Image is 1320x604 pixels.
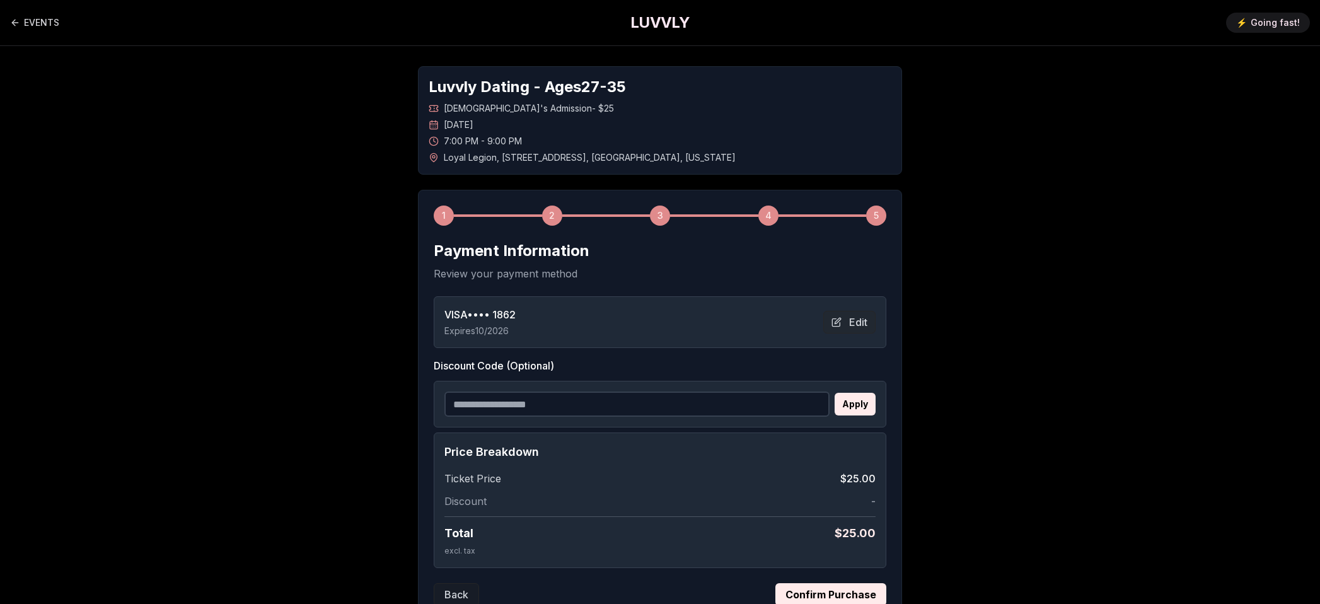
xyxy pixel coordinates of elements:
[434,266,886,281] p: Review your payment method
[650,206,670,226] div: 3
[444,471,501,486] span: Ticket Price
[434,206,454,226] div: 1
[10,10,59,35] a: Back to events
[840,471,876,486] span: $25.00
[444,325,516,337] p: Expires 10/2026
[630,13,690,33] a: LUVVLY
[429,77,891,97] h1: Luvvly Dating - Ages 27 - 35
[444,307,516,322] span: VISA •••• 1862
[542,206,562,226] div: 2
[444,443,876,461] h4: Price Breakdown
[444,151,736,164] span: Loyal Legion , [STREET_ADDRESS] , [GEOGRAPHIC_DATA] , [US_STATE]
[434,241,886,261] h2: Payment Information
[758,206,779,226] div: 4
[1236,16,1247,29] span: ⚡️
[871,494,876,509] span: -
[1251,16,1300,29] span: Going fast!
[835,393,876,415] button: Apply
[444,525,473,542] span: Total
[444,135,522,148] span: 7:00 PM - 9:00 PM
[444,546,475,555] span: excl. tax
[866,206,886,226] div: 5
[444,119,473,131] span: [DATE]
[444,494,487,509] span: Discount
[444,102,614,115] span: [DEMOGRAPHIC_DATA]'s Admission - $25
[823,311,876,334] button: Edit
[434,358,886,373] label: Discount Code (Optional)
[835,525,876,542] span: $ 25.00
